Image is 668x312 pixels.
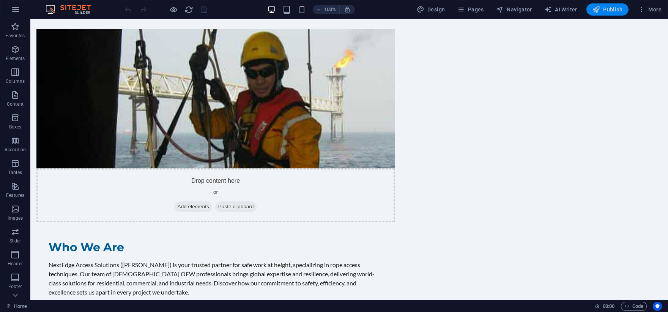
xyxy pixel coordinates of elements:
[454,3,487,16] button: Pages
[9,238,21,244] p: Slider
[324,5,336,14] h6: 100%
[313,5,340,14] button: 100%
[638,6,662,13] span: More
[8,169,22,176] p: Tables
[496,6,532,13] span: Navigator
[586,3,629,16] button: Publish
[544,6,577,13] span: AI Writer
[7,101,24,107] p: Content
[5,147,26,153] p: Accordion
[8,261,23,267] p: Header
[457,6,484,13] span: Pages
[6,55,25,62] p: Elements
[624,302,643,311] span: Code
[44,5,101,14] img: Editor Logo
[6,192,24,198] p: Features
[541,3,580,16] button: AI Writer
[608,303,609,309] span: :
[184,5,193,14] button: reload
[621,302,647,311] button: Code
[592,6,622,13] span: Publish
[144,182,182,193] span: Add elements
[414,3,448,16] button: Design
[5,33,25,39] p: Favorites
[493,3,535,16] button: Navigator
[6,149,364,203] div: Drop content here
[6,78,25,84] p: Columns
[414,3,448,16] div: Design (Ctrl+Alt+Y)
[417,6,445,13] span: Design
[8,215,23,221] p: Images
[8,283,22,290] p: Footer
[603,302,614,311] span: 00 00
[9,124,22,130] p: Boxes
[344,6,351,13] i: On resize automatically adjust zoom level to fit chosen device.
[595,302,615,311] h6: Session time
[635,3,665,16] button: More
[185,182,227,193] span: Paste clipboard
[169,5,178,14] button: Click here to leave preview mode and continue editing
[184,5,193,14] i: Reload page
[6,302,27,311] a: Click to cancel selection. Double-click to open Pages
[653,302,662,311] button: Usercentrics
